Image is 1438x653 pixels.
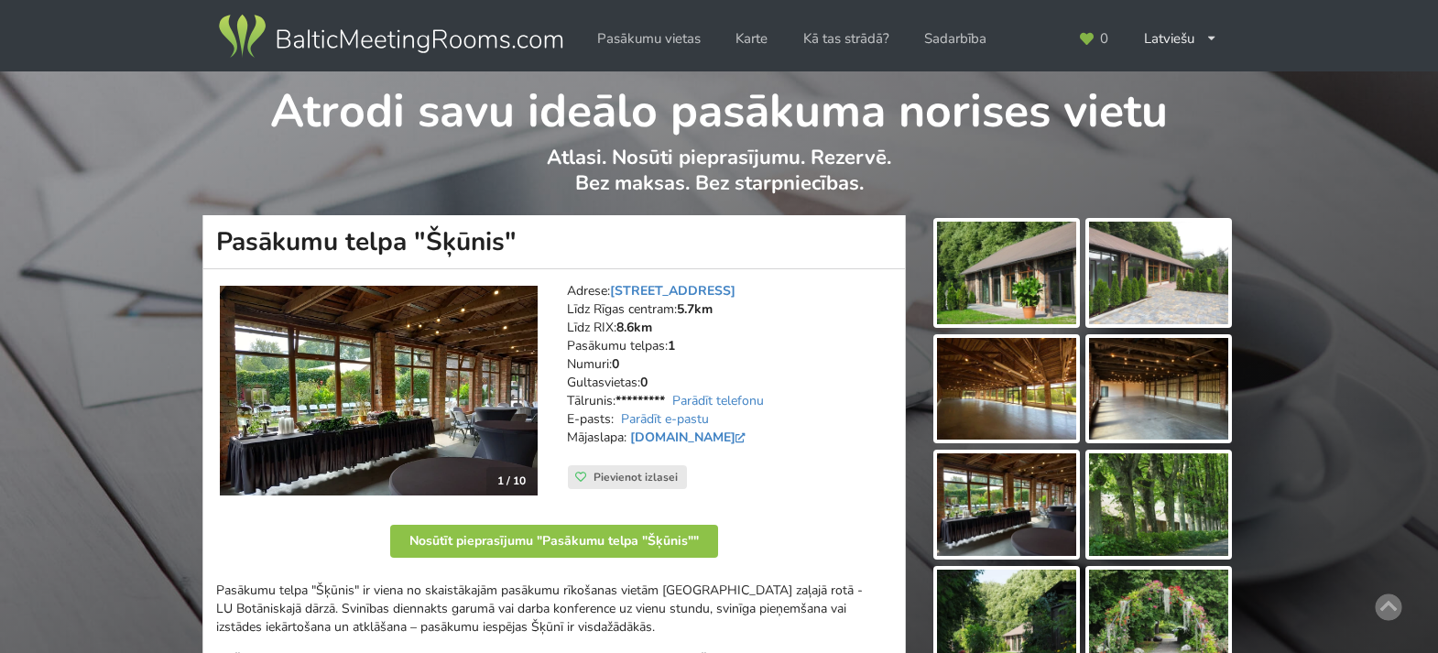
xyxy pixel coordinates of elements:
[937,453,1076,556] img: Pasākumu telpa "Šķūnis" | Rīga | Pasākumu vieta - galerijas bilde
[202,215,906,269] h1: Pasākumu telpa "Šķūnis"
[203,71,1236,141] h1: Atrodi savu ideālo pasākuma norises vietu
[1089,222,1228,324] img: Pasākumu telpa "Šķūnis" | Rīga | Pasākumu vieta - galerijas bilde
[220,286,538,495] img: Neierastas vietas | Rīga | Pasākumu telpa "Šķūnis"
[612,355,619,373] strong: 0
[1089,338,1228,441] img: Pasākumu telpa "Šķūnis" | Rīga | Pasākumu vieta - galerijas bilde
[610,282,735,299] a: [STREET_ADDRESS]
[723,21,780,57] a: Karte
[584,21,714,57] a: Pasākumu vietas
[594,470,678,484] span: Pievienot izlasei
[486,467,537,495] div: 1 / 10
[616,319,652,336] strong: 8.6km
[1100,32,1108,46] span: 0
[621,410,709,428] a: Parādīt e-pastu
[567,282,892,465] address: Adrese: Līdz Rīgas centram: Līdz RIX: Pasākumu telpas: Numuri: Gultasvietas: Tālrunis: E-pasts: M...
[640,374,648,391] strong: 0
[668,337,675,354] strong: 1
[937,338,1076,441] img: Pasākumu telpa "Šķūnis" | Rīga | Pasākumu vieta - galerijas bilde
[677,300,713,318] strong: 5.7km
[911,21,999,57] a: Sadarbība
[937,222,1076,324] img: Pasākumu telpa "Šķūnis" | Rīga | Pasākumu vieta - galerijas bilde
[672,392,764,409] a: Parādīt telefonu
[215,11,566,62] img: Baltic Meeting Rooms
[220,286,538,495] a: Neierastas vietas | Rīga | Pasākumu telpa "Šķūnis" 1 / 10
[216,582,892,637] p: Pasākumu telpa "Šķūnis" ir viena no skaistākajām pasākumu rīkošanas vietām [GEOGRAPHIC_DATA] zaļa...
[203,145,1236,215] p: Atlasi. Nosūti pieprasījumu. Rezervē. Bez maksas. Bez starpniecības.
[1089,453,1228,556] img: Pasākumu telpa "Šķūnis" | Rīga | Pasākumu vieta - galerijas bilde
[390,525,718,558] button: Nosūtīt pieprasījumu "Pasākumu telpa "Šķūnis""
[790,21,902,57] a: Kā tas strādā?
[1131,21,1231,57] div: Latviešu
[630,429,750,446] a: [DOMAIN_NAME]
